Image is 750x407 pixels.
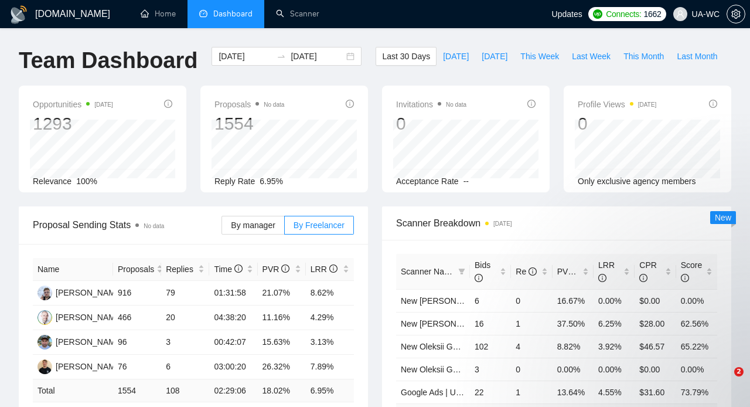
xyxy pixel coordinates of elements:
span: Profile Views [578,97,656,111]
td: 20 [161,306,209,330]
a: searchScanner [276,9,319,19]
span: Score [681,260,703,283]
span: LRR [598,260,615,283]
span: Proposals [214,97,284,111]
span: setting [727,9,745,19]
td: 4.55% [594,381,635,403]
span: Connects: [606,8,641,21]
button: This Week [514,47,565,66]
td: 13.64% [553,381,594,403]
button: Last Month [670,47,724,66]
span: info-circle [234,264,243,273]
span: 2 [734,367,744,377]
span: No data [446,101,466,108]
span: Invitations [396,97,466,111]
span: Scanner Name [401,267,455,276]
span: info-circle [681,274,689,282]
iframe: Intercom live chat [710,367,738,395]
span: Last Month [677,50,717,63]
span: [DATE] [443,50,469,63]
span: Dashboard [213,9,253,19]
span: filter [456,263,468,280]
th: Proposals [113,258,161,281]
th: Name [33,258,113,281]
div: [PERSON_NAME] [56,360,123,373]
span: By Freelancer [294,221,345,230]
td: 1554 [113,379,161,402]
a: homeHome [141,9,176,19]
div: [PERSON_NAME] [56,311,123,324]
span: dashboard [199,9,207,18]
td: $31.60 [635,381,676,403]
td: $0.00 [635,289,676,312]
span: info-circle [329,264,337,273]
span: Proposals [118,263,154,276]
span: info-circle [527,100,536,108]
span: LRR [311,264,337,274]
span: Reply Rate [214,177,255,186]
td: 0.00% [676,289,717,312]
span: info-circle [346,100,354,108]
td: 6 [161,355,209,379]
time: [DATE] [493,221,512,227]
img: IG [37,286,52,300]
img: OC [37,310,52,325]
td: 15.63% [258,330,306,355]
span: By manager [231,221,275,230]
a: OC[PERSON_NAME] [37,312,123,321]
span: info-circle [529,267,537,276]
time: [DATE] [638,101,656,108]
button: [DATE] [475,47,514,66]
td: 76 [113,355,161,379]
td: 4.29% [306,306,354,330]
td: 6.95 % [306,379,354,402]
td: 102 [470,335,511,358]
td: 3.13% [306,330,354,355]
td: 6 [470,289,511,312]
span: info-circle [576,267,584,276]
a: setting [727,9,745,19]
td: 21.07% [258,281,306,306]
td: 22 [470,381,511,403]
span: -- [463,177,469,186]
span: info-circle [281,264,289,273]
td: 73.79% [676,381,717,403]
span: 1662 [644,8,662,21]
span: This Week [520,50,559,63]
span: Replies [166,263,196,276]
a: New Oleksii Google Ads - EU+CH ex Nordic [401,365,561,374]
span: PVR [262,264,290,274]
span: Last Week [572,50,611,63]
td: 3 [470,358,511,381]
div: 1554 [214,113,284,135]
td: 00:42:07 [209,330,257,355]
td: 16.67% [553,289,594,312]
span: [DATE] [482,50,507,63]
td: 02:29:06 [209,379,257,402]
td: 79 [161,281,209,306]
time: [DATE] [94,101,112,108]
span: Last 30 Days [382,50,430,63]
span: No data [144,223,164,229]
span: No data [264,101,284,108]
span: Scanner Breakdown [396,216,717,230]
td: 1 [511,381,552,403]
button: Last Week [565,47,617,66]
span: filter [458,268,465,275]
span: info-circle [475,274,483,282]
img: upwork-logo.png [593,9,602,19]
span: Re [516,267,537,276]
input: Start date [219,50,272,63]
td: 04:38:20 [209,306,257,330]
td: 466 [113,306,161,330]
span: New [715,213,731,222]
td: 3 [161,330,209,355]
td: 7.89% [306,355,354,379]
span: Acceptance Rate [396,177,459,186]
span: 100% [76,177,97,186]
span: Opportunities [33,97,113,111]
div: [PERSON_NAME] [56,286,123,299]
a: New [PERSON_NAME] Facebook Ads - Nordic [401,296,572,306]
td: 26.32% [258,355,306,379]
span: info-circle [639,274,647,282]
